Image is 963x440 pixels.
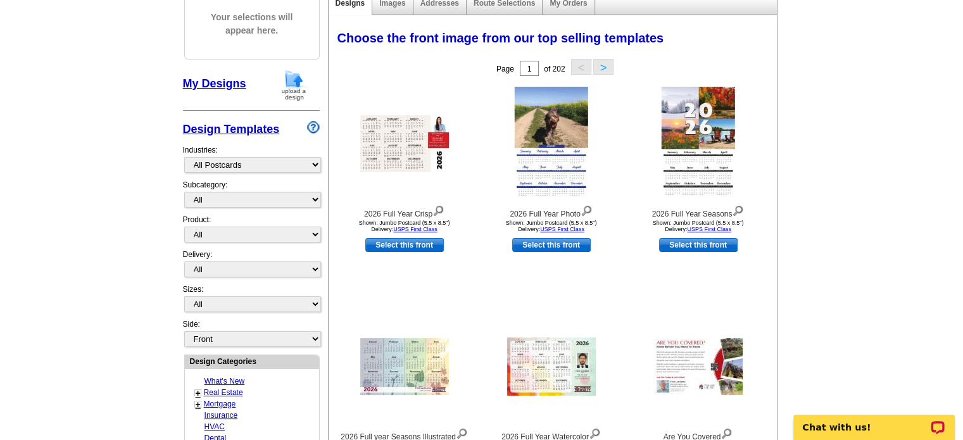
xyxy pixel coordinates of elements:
a: Design Templates [183,123,280,135]
a: Real Estate [204,388,243,397]
img: Are You Covered [654,338,743,395]
img: view design details [456,425,468,439]
div: Side: [183,318,320,348]
a: HVAC [205,422,225,431]
img: 2026 Full Year Photo [514,87,588,201]
span: of 202 [544,65,565,73]
img: 2026 Full Year Crisp [360,115,449,172]
div: Delivery: [183,249,320,284]
img: upload-design [277,69,310,101]
img: view design details [589,425,601,439]
a: USPS First Class [393,226,437,232]
div: Design Categories [185,355,319,367]
div: Sizes: [183,284,320,318]
a: use this design [659,238,738,252]
a: + [196,399,201,410]
img: 2026 Full Year Seasons [661,87,735,201]
button: < [571,59,591,75]
a: USPS First Class [687,226,731,232]
img: 2026 Full year Seasons Illustrated [360,338,449,395]
a: USPS First Class [540,226,584,232]
button: > [593,59,614,75]
div: Industries: [183,138,320,179]
a: + [196,388,201,398]
div: Shown: Jumbo Postcard (5.5 x 8.5") Delivery: [629,220,768,232]
a: Mortgage [204,399,236,408]
div: Subcategory: [183,179,320,214]
div: 2026 Full Year Crisp [335,203,474,220]
span: Choose the front image from our top selling templates [337,31,664,45]
img: view design details [432,203,444,217]
a: What's New [205,377,245,386]
img: view design details [721,425,733,439]
a: My Designs [183,77,246,90]
a: use this design [512,238,591,252]
img: view design details [732,203,744,217]
iframe: LiveChat chat widget [785,400,963,440]
div: 2026 Full Year Seasons [629,203,768,220]
img: design-wizard-help-icon.png [307,121,320,134]
img: 2026 Full Year Watercolor [507,337,596,396]
div: 2026 Full Year Photo [482,203,621,220]
img: view design details [581,203,593,217]
div: Shown: Jumbo Postcard (5.5 x 8.5") Delivery: [335,220,474,232]
span: Page [496,65,514,73]
div: Shown: Jumbo Postcard (5.5 x 8.5") Delivery: [482,220,621,232]
a: use this design [365,238,444,252]
a: Insurance [205,411,238,420]
div: Product: [183,214,320,249]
